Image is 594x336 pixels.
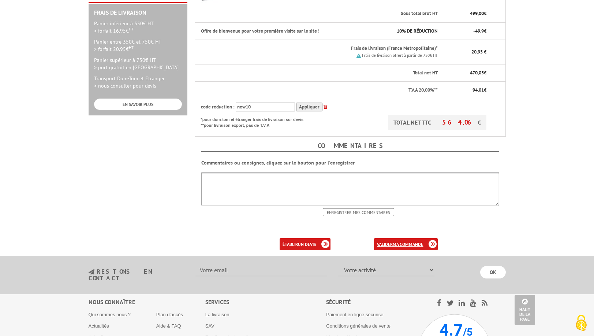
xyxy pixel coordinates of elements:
p: Panier supérieur à 750€ HT [94,56,182,71]
a: Qui sommes nous ? [89,312,131,317]
span: > forfait 20.95€ [94,46,134,52]
p: Transport Dom-Tom et Etranger [94,75,182,89]
input: Votre email [195,264,327,276]
div: Sécurité [326,298,418,306]
input: Appliquer [296,103,322,112]
span: code réduction : [201,104,235,110]
p: € [444,70,486,77]
p: € [444,10,486,17]
span: > nous consulter pour devis [94,82,156,89]
div: Nous connaître [89,298,205,306]
p: Panier inférieur à 350€ HT [94,20,182,34]
h4: Commentaires [201,140,499,152]
img: Cookies (fenêtre modale) [572,314,590,332]
span: 564,06 [442,118,478,126]
sup: HT [129,45,134,50]
a: Paiement en ligne sécurisé [326,312,383,317]
p: - € [444,28,486,35]
b: ma commande [393,241,423,247]
p: T.V.A 20,00%** [201,87,438,94]
p: Total net HT [201,70,438,77]
span: 499,00 [470,10,484,16]
a: Haut de la page [515,295,535,325]
p: % DE RÉDUCTION [375,28,437,35]
a: Aide & FAQ [156,323,181,329]
h2: Frais de Livraison [94,10,182,16]
p: Frais de livraison (France Metropolitaine)* [235,45,438,52]
span: 49.9 [475,28,484,34]
p: TOTAL NET TTC € [388,115,486,130]
h3: restons en contact [89,269,185,281]
a: EN SAVOIR PLUS [94,99,182,110]
span: > forfait 16.95€ [94,27,134,34]
span: 94,01 [472,87,484,93]
a: validerma commande [374,238,438,250]
button: Cookies (fenêtre modale) [568,311,594,336]
th: Offre de bienvenue pour votre première visite sur le site ! [195,22,369,40]
b: un devis [298,241,316,247]
span: 10 [397,28,402,34]
a: établirun devis [280,238,330,250]
b: Commentaires ou consignes, cliquez sur le bouton pour l'enregistrer [201,159,355,166]
th: Sous total brut HT [229,5,438,22]
input: OK [480,266,506,278]
a: La livraison [205,312,229,317]
sup: HT [129,26,134,32]
a: Actualités [89,323,109,329]
a: Conditions générales de vente [326,323,391,329]
span: 20,95 € [471,49,486,55]
input: Enregistrer mes commentaires [323,208,394,216]
a: Plan d'accès [156,312,183,317]
p: *pour dom-tom et étranger frais de livraison sur devis **pour livraison export, pas de T.V.A [201,115,311,128]
div: Services [205,298,326,306]
a: SAV [205,323,214,329]
span: 470,05 [470,70,484,76]
span: > port gratuit en [GEOGRAPHIC_DATA] [94,64,179,71]
p: € [444,87,486,94]
p: Panier entre 350€ et 750€ HT [94,38,182,53]
small: Frais de livraison offert à partir de 750€ HT [362,53,438,58]
img: picto.png [356,53,361,58]
img: newsletter.jpg [89,269,94,275]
